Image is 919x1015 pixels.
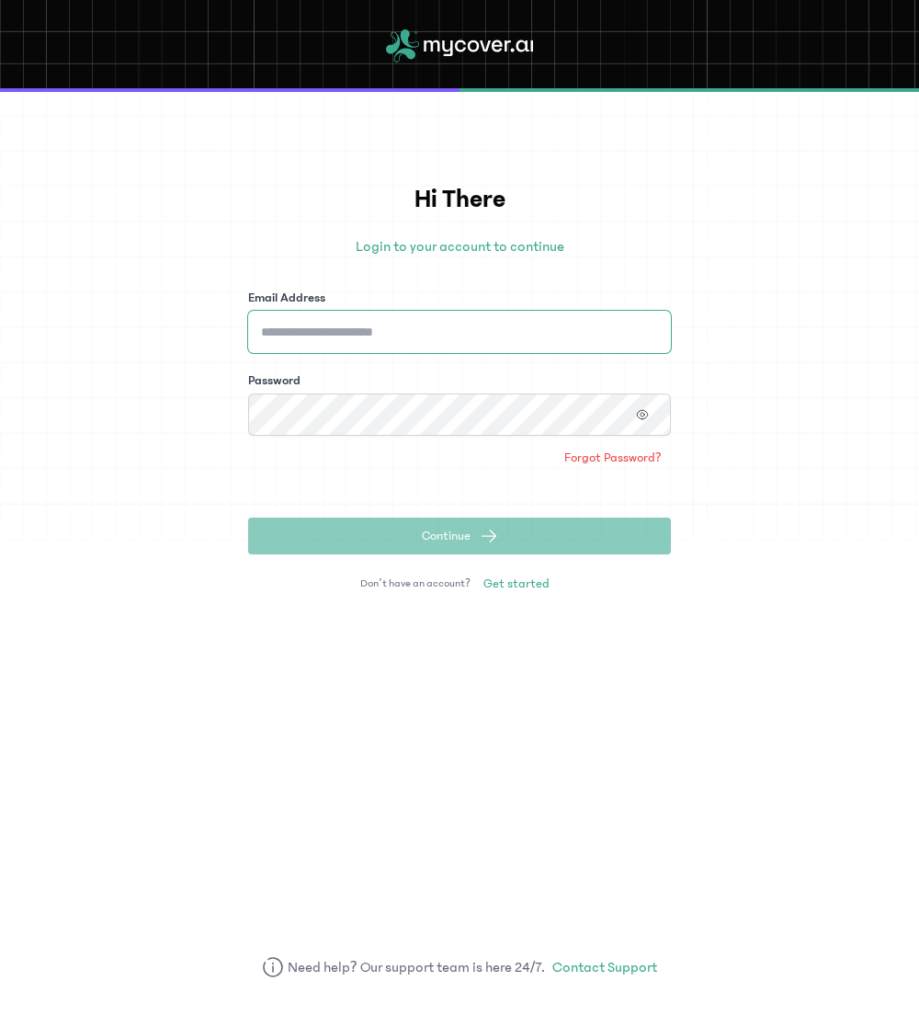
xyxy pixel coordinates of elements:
[564,449,662,467] span: Forgot Password?
[288,956,546,978] span: Need help? Our support team is here 24/7.
[422,527,471,545] span: Continue
[483,575,550,593] span: Get started
[248,371,301,390] label: Password
[555,443,671,473] a: Forgot Password?
[248,180,671,219] h1: Hi There
[360,576,471,591] span: Don’t have an account?
[248,518,671,554] button: Continue
[552,956,657,978] a: Contact Support
[248,289,325,307] label: Email Address
[248,235,671,257] p: Login to your account to continue
[474,569,559,599] a: Get started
